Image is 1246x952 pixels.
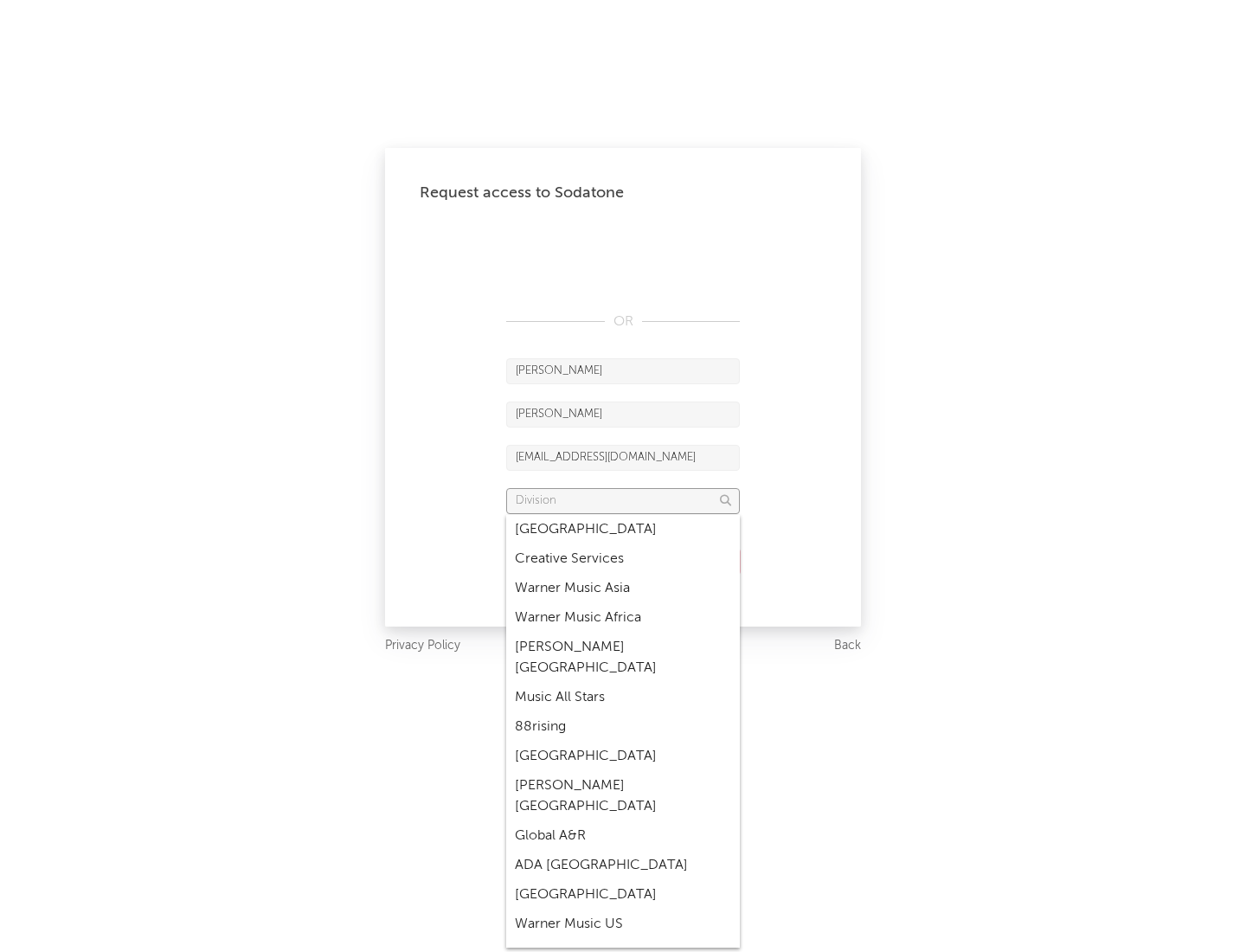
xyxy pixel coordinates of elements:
[506,574,740,603] div: Warner Music Asia
[506,358,740,384] input: First Name
[506,544,740,574] div: Creative Services
[506,603,740,633] div: Warner Music Africa
[506,633,740,683] div: [PERSON_NAME] [GEOGRAPHIC_DATA]
[506,712,740,742] div: 88rising
[506,910,740,939] div: Warner Music US
[506,771,740,821] div: [PERSON_NAME] [GEOGRAPHIC_DATA]
[506,402,740,428] input: Last Name
[506,851,740,880] div: ADA [GEOGRAPHIC_DATA]
[420,183,826,203] div: Request access to Sodatone
[506,515,740,544] div: [GEOGRAPHIC_DATA]
[506,683,740,712] div: Music All Stars
[506,488,740,514] input: Division
[506,821,740,851] div: Global A&R
[834,635,861,657] a: Back
[385,635,460,657] a: Privacy Policy
[506,742,740,771] div: [GEOGRAPHIC_DATA]
[506,880,740,910] div: [GEOGRAPHIC_DATA]
[506,445,740,471] input: Email
[506,312,740,332] div: OR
